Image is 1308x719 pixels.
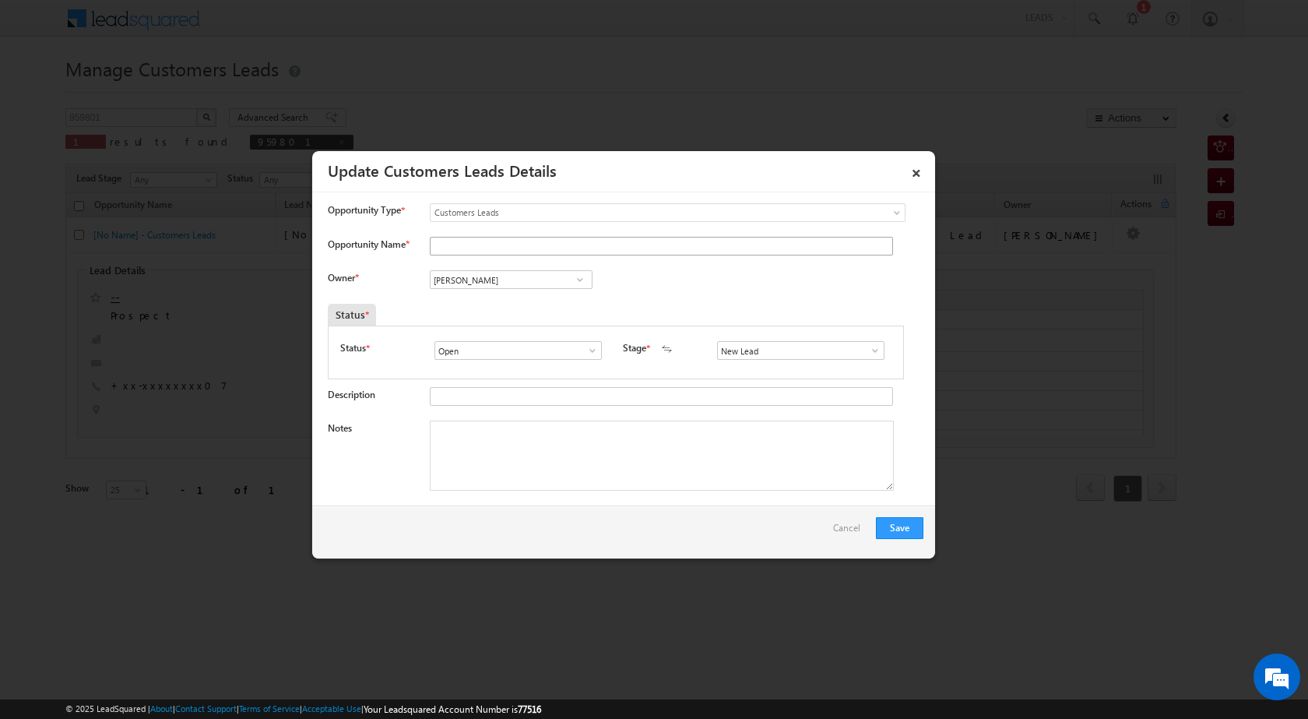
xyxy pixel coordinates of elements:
textarea: Type your message and hit 'Enter' [20,144,284,467]
a: Terms of Service [239,703,300,714]
a: Update Customers Leads Details [328,159,557,181]
span: Customers Leads [431,206,842,220]
input: Type to Search [434,341,602,360]
a: Customers Leads [430,203,905,222]
label: Stage [623,341,646,355]
a: About [150,703,173,714]
span: Your Leadsquared Account Number is [364,703,541,715]
a: Show All Items [861,343,881,358]
em: Start Chat [212,480,283,501]
a: Show All Items [578,343,598,358]
img: d_60004797649_company_0_60004797649 [26,82,65,102]
span: Opportunity Type [328,203,401,217]
a: Acceptable Use [302,703,361,714]
a: × [903,157,930,184]
span: 77516 [518,703,541,715]
input: Type to Search [717,341,884,360]
span: © 2025 LeadSquared | | | | | [65,702,541,717]
label: Owner [328,272,358,284]
div: Minimize live chat window [255,8,293,45]
a: Contact Support [175,703,237,714]
div: Status [328,304,376,326]
button: Save [876,517,923,539]
label: Description [328,389,375,400]
input: Type to Search [430,270,592,289]
a: Show All Items [570,272,589,287]
div: Chat with us now [81,82,262,102]
label: Notes [328,422,352,434]
label: Status [340,341,366,355]
label: Opportunity Name [328,238,409,250]
a: Cancel [833,517,868,547]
